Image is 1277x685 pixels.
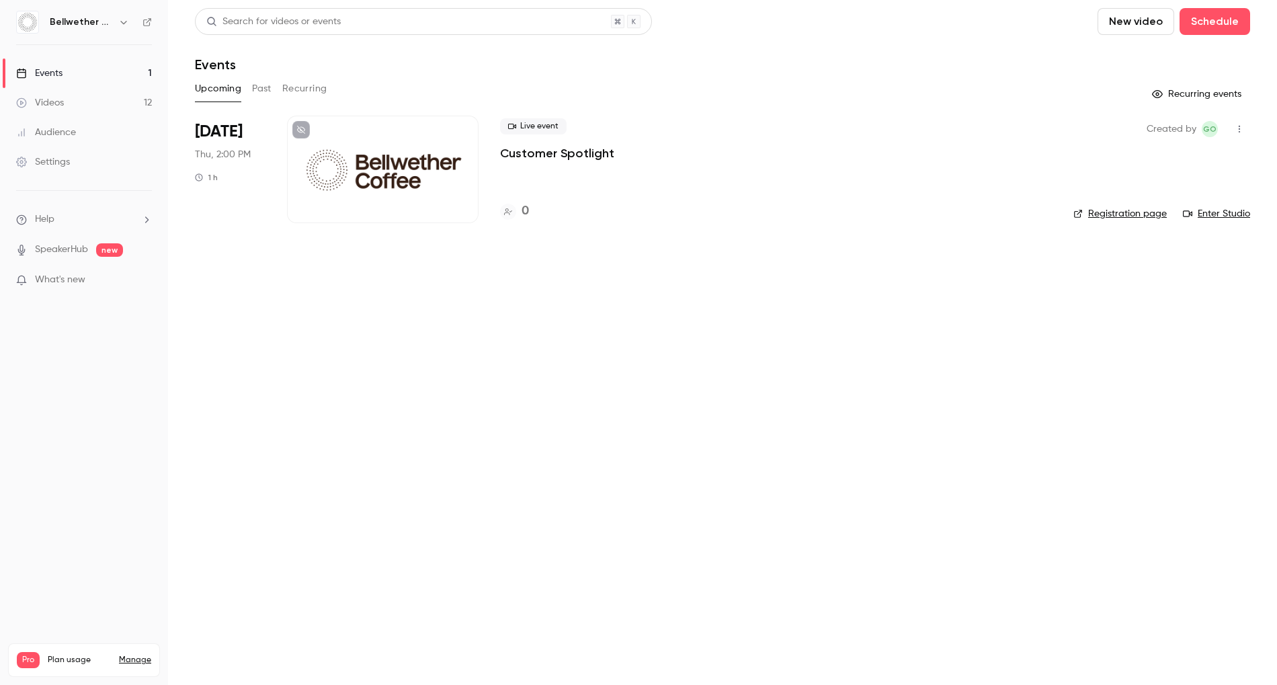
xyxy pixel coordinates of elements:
[522,202,529,220] h4: 0
[500,118,567,134] span: Live event
[1098,8,1174,35] button: New video
[1183,207,1250,220] a: Enter Studio
[1203,121,1217,137] span: GO
[16,67,63,80] div: Events
[195,56,236,73] h1: Events
[48,655,111,666] span: Plan usage
[195,121,243,143] span: [DATE]
[50,15,113,29] h6: Bellwether Coffee
[195,78,241,99] button: Upcoming
[35,243,88,257] a: SpeakerHub
[195,172,218,183] div: 1 h
[500,145,614,161] a: Customer Spotlight
[16,155,70,169] div: Settings
[1180,8,1250,35] button: Schedule
[136,274,152,286] iframe: Noticeable Trigger
[1073,207,1167,220] a: Registration page
[35,273,85,287] span: What's new
[16,126,76,139] div: Audience
[1146,83,1250,105] button: Recurring events
[16,212,152,227] li: help-dropdown-opener
[96,243,123,257] span: new
[195,148,251,161] span: Thu, 2:00 PM
[252,78,272,99] button: Past
[1202,121,1218,137] span: Gabrielle Oliveira
[206,15,341,29] div: Search for videos or events
[282,78,327,99] button: Recurring
[35,212,54,227] span: Help
[195,116,265,223] div: Oct 23 Thu, 11:00 AM (America/Los Angeles)
[1147,121,1196,137] span: Created by
[500,202,529,220] a: 0
[16,96,64,110] div: Videos
[17,652,40,668] span: Pro
[119,655,151,666] a: Manage
[17,11,38,33] img: Bellwether Coffee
